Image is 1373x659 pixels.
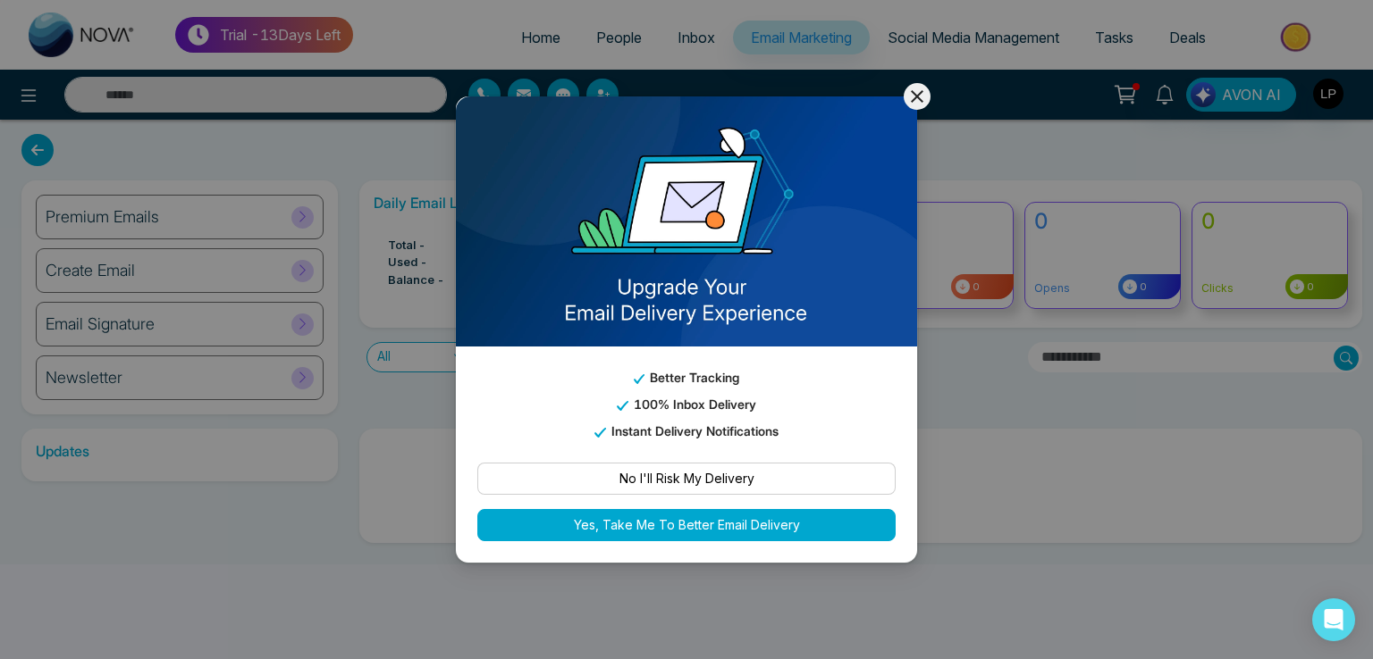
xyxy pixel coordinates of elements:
[634,374,644,384] img: tick_email_template.svg
[477,368,896,388] p: Better Tracking
[477,463,896,495] button: No I'll Risk My Delivery
[477,421,896,441] p: Instant Delivery Notifications
[1312,598,1355,641] div: Open Intercom Messenger
[477,509,896,541] button: Yes, Take Me To Better Email Delivery
[456,96,917,346] img: email_template_bg.png
[477,395,896,414] p: 100% Inbox Delivery
[617,401,628,411] img: tick_email_template.svg
[594,428,605,438] img: tick_email_template.svg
